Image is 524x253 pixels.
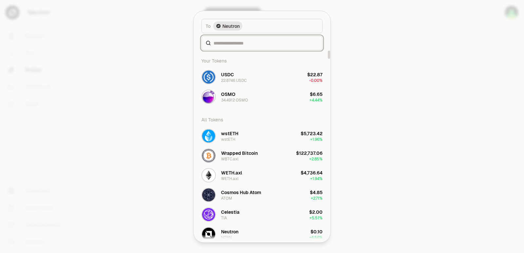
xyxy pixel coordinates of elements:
[197,87,327,106] button: OSMO LogoOSMO34.4912 OSMO$6.65+4.44%
[309,78,323,83] span: -0.00%
[221,228,238,235] div: Neutron
[202,169,215,182] img: WETH.axl Logo
[310,136,323,142] span: + 1.96%
[197,126,327,146] button: wstETH LogowstETHwstETH$5,723.42+1.96%
[197,113,327,126] div: All Tokens
[310,228,323,235] div: $0.10
[309,156,323,161] span: + 2.85%
[202,149,215,162] img: WBTC.axl Logo
[221,189,261,195] div: Cosmos Hub Atom
[222,23,240,29] span: Neutron
[221,78,247,83] div: 22.8746 USDC
[221,136,235,142] div: wstETH
[202,227,215,241] img: NTRN Logo
[221,150,258,156] div: Wrapped Bitcoin
[197,146,327,165] button: WBTC.axl LogoWrapped BitcoinWBTC.axl$122,737.06+2.85%
[310,189,323,195] div: $4.85
[216,23,221,28] img: Neutron Logo
[221,130,238,136] div: wstETH
[202,70,215,83] img: USDC Logo
[309,215,323,220] span: + 5.51%
[197,165,327,185] button: WETH.axl LogoWETH.axlWETH.axl$4,736.64+1.94%
[309,235,323,240] span: + 6.56%
[206,23,211,29] span: To
[310,176,323,181] span: + 1.94%
[197,205,327,224] button: TIA LogoCelestiaTIA$2.00+5.51%
[221,195,232,201] div: ATOM
[309,97,323,102] span: + 4.44%
[197,67,327,87] button: USDC LogoUSDC22.8746 USDC$22.87-0.00%
[197,185,327,205] button: ATOM LogoCosmos Hub AtomATOM$4.85+2.71%
[221,176,238,181] div: WETH.axl
[197,54,327,67] div: Your Tokens
[221,208,239,215] div: Celestia
[221,91,235,97] div: OSMO
[201,19,323,33] button: ToNeutron LogoNeutron
[221,71,234,78] div: USDC
[301,169,323,176] div: $4,736.64
[221,235,232,240] div: NTRN
[202,208,215,221] img: TIA Logo
[202,129,215,142] img: wstETH Logo
[301,130,323,136] div: $5,723.42
[197,224,327,244] button: NTRN LogoNeutronNTRN$0.10+6.56%
[202,90,215,103] img: OSMO Logo
[309,208,323,215] div: $2.00
[296,150,323,156] div: $122,737.06
[221,156,238,161] div: WBTC.axl
[310,91,323,97] div: $6.65
[307,71,323,78] div: $22.87
[221,215,227,220] div: TIA
[221,97,248,102] div: 34.4912 OSMO
[311,195,323,201] span: + 2.71%
[221,169,242,176] div: WETH.axl
[202,188,215,201] img: ATOM Logo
